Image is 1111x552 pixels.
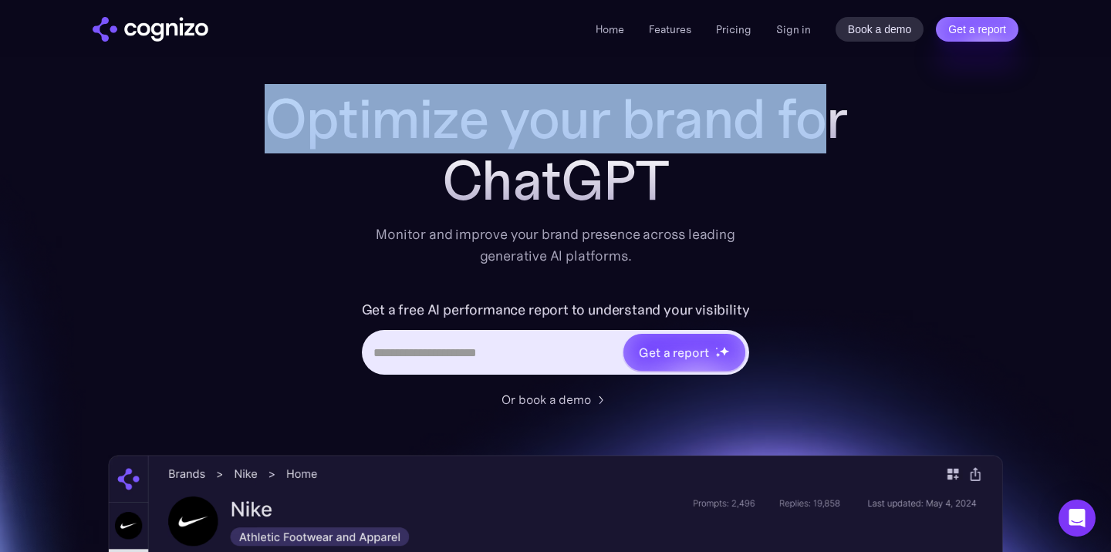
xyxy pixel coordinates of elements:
a: Get a reportstarstarstar [622,332,747,372]
form: Hero URL Input Form [362,298,750,382]
div: Get a report [639,343,708,362]
label: Get a free AI performance report to understand your visibility [362,298,750,322]
a: Home [596,22,624,36]
a: Sign in [776,20,811,39]
div: Or book a demo [501,390,591,409]
div: Monitor and improve your brand presence across leading generative AI platforms. [366,224,745,267]
a: Book a demo [836,17,924,42]
a: Pricing [716,22,751,36]
div: ChatGPT [247,150,864,211]
a: Features [649,22,691,36]
img: star [715,347,718,349]
a: home [93,17,208,42]
a: Get a report [936,17,1018,42]
img: star [719,346,729,356]
div: Open Intercom Messenger [1059,500,1096,537]
h1: Optimize your brand for [247,88,864,150]
a: Or book a demo [501,390,610,409]
img: star [715,352,721,358]
img: cognizo logo [93,17,208,42]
